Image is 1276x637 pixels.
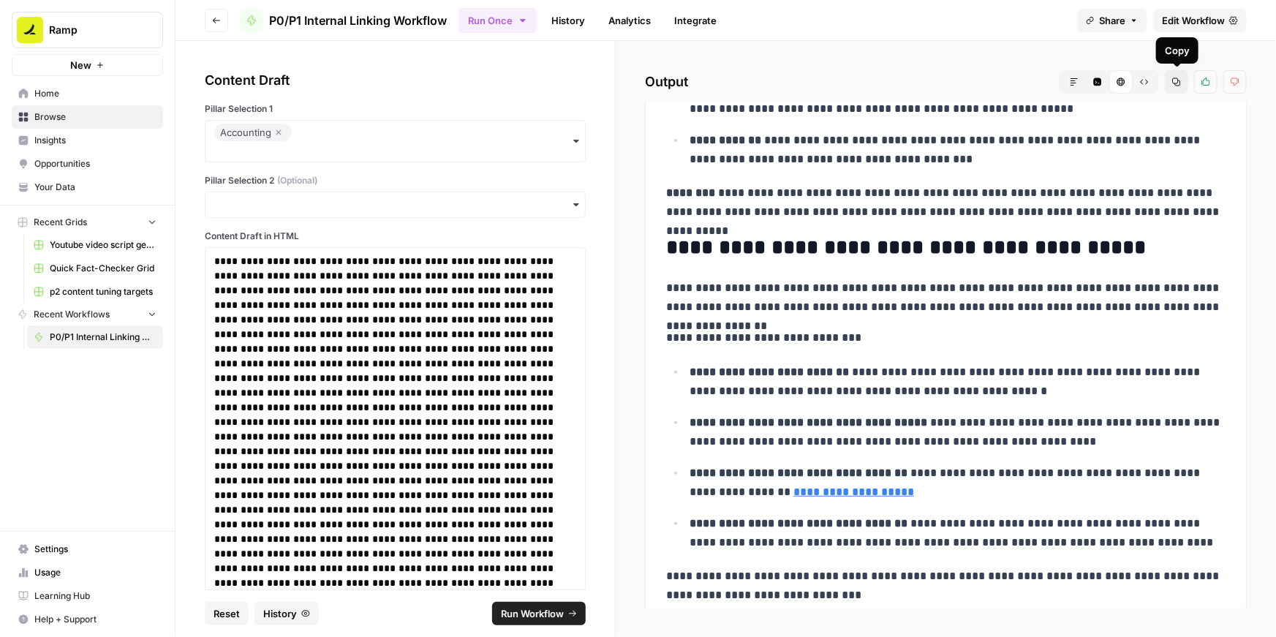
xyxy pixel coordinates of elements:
[12,608,163,631] button: Help + Support
[34,613,156,626] span: Help + Support
[17,17,43,43] img: Ramp Logo
[27,233,163,257] a: Youtube video script generator
[492,602,586,625] button: Run Workflow
[214,606,240,621] span: Reset
[34,566,156,579] span: Usage
[34,216,87,229] span: Recent Grids
[645,70,1247,94] h2: Output
[34,308,110,321] span: Recent Workflows
[1162,13,1225,28] span: Edit Workflow
[50,331,156,344] span: P0/P1 Internal Linking Workflow
[12,584,163,608] a: Learning Hub
[543,9,594,32] a: History
[70,58,91,72] span: New
[12,129,163,152] a: Insights
[205,174,586,187] label: Pillar Selection 2
[458,8,537,33] button: Run Once
[12,538,163,561] a: Settings
[12,54,163,76] button: New
[12,211,163,233] button: Recent Grids
[34,543,156,556] span: Settings
[12,12,163,48] button: Workspace: Ramp
[27,325,163,349] a: P0/P1 Internal Linking Workflow
[50,285,156,298] span: p2 content tuning targets
[50,238,156,252] span: Youtube video script generator
[205,230,586,243] label: Content Draft in HTML
[12,152,163,176] a: Opportunities
[12,105,163,129] a: Browse
[12,82,163,105] a: Home
[12,561,163,584] a: Usage
[240,9,447,32] a: P0/P1 Internal Linking Workflow
[600,9,660,32] a: Analytics
[34,134,156,147] span: Insights
[27,280,163,304] a: p2 content tuning targets
[269,12,447,29] span: P0/P1 Internal Linking Workflow
[205,70,586,91] div: Content Draft
[665,9,725,32] a: Integrate
[34,589,156,603] span: Learning Hub
[277,174,317,187] span: (Optional)
[501,606,564,621] span: Run Workflow
[205,120,586,162] button: Accounting
[1165,43,1190,58] div: Copy
[34,181,156,194] span: Your Data
[34,157,156,170] span: Opportunities
[27,257,163,280] a: Quick Fact-Checker Grid
[1077,9,1147,32] button: Share
[220,124,286,141] div: Accounting
[12,176,163,199] a: Your Data
[205,602,249,625] button: Reset
[12,304,163,325] button: Recent Workflows
[263,606,297,621] span: History
[34,110,156,124] span: Browse
[34,87,156,100] span: Home
[1153,9,1247,32] a: Edit Workflow
[1099,13,1125,28] span: Share
[50,262,156,275] span: Quick Fact-Checker Grid
[254,602,319,625] button: History
[49,23,137,37] span: Ramp
[205,102,586,116] label: Pillar Selection 1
